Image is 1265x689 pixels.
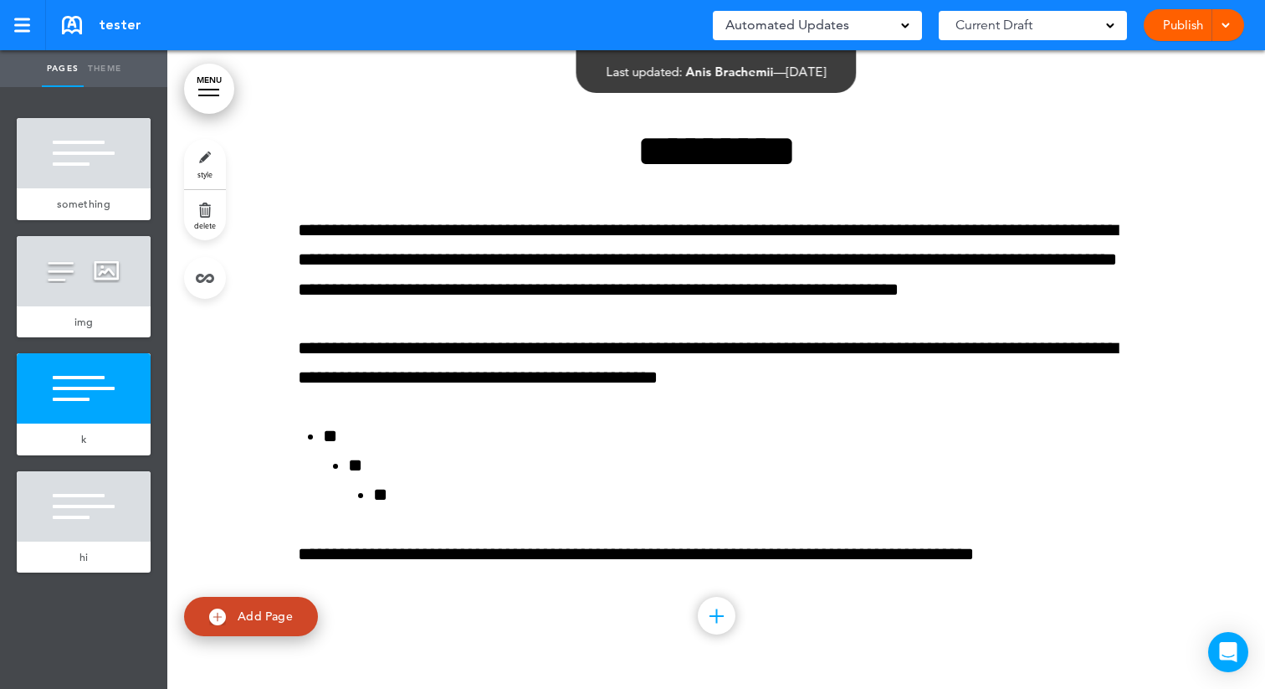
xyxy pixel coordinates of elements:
[194,220,216,230] span: delete
[1156,9,1209,41] a: Publish
[725,13,849,37] span: Automated Updates
[17,424,151,455] a: k
[81,432,86,446] span: k
[57,197,110,211] span: something
[686,64,774,80] span: Anis Brachemii
[79,550,89,564] span: hi
[184,64,234,114] a: MENU
[238,609,293,624] span: Add Page
[74,315,94,329] span: img
[955,13,1032,37] span: Current Draft
[197,169,213,179] span: style
[42,50,84,87] a: Pages
[184,597,318,636] a: Add Page
[209,609,226,625] img: add.svg
[99,16,141,34] span: tester
[1208,632,1248,672] div: Open Intercom Messenger
[17,188,151,220] a: something
[607,65,827,78] div: —
[17,542,151,573] a: hi
[184,190,226,240] a: delete
[786,64,827,80] span: [DATE]
[607,64,683,80] span: Last updated:
[184,139,226,189] a: style
[17,306,151,338] a: img
[84,50,125,87] a: Theme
